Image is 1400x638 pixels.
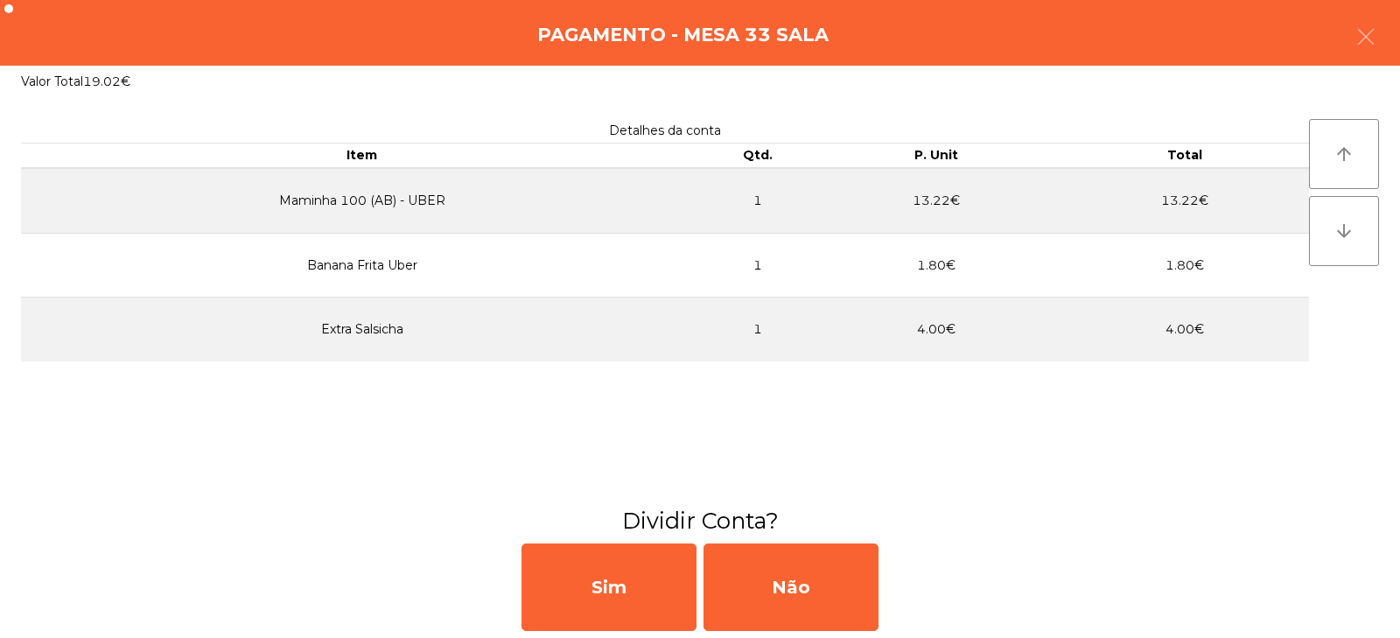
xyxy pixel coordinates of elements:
span: Detalhes da conta [609,123,721,138]
h3: Dividir Conta? [13,505,1387,536]
td: 4.00€ [812,298,1060,361]
td: 4.00€ [1060,298,1309,361]
button: arrow_upward [1309,119,1379,189]
th: Item [21,144,703,168]
th: Total [1060,144,1309,168]
button: arrow_downward [1309,196,1379,266]
td: 1.80€ [1060,233,1309,298]
span: Valor Total [21,74,83,89]
div: Não [703,543,878,631]
td: Extra Salsicha [21,298,703,361]
i: arrow_downward [1333,221,1354,242]
i: arrow_upward [1333,144,1354,165]
span: 19.02€ [83,74,130,89]
td: Maminha 100 (AB) - UBER [21,168,703,234]
td: 1 [703,168,812,234]
td: 1 [703,298,812,361]
div: Sim [521,543,696,631]
td: 13.22€ [1060,168,1309,234]
h4: Pagamento - Mesa 33 Sala [537,22,829,48]
td: 1 [703,233,812,298]
th: P. Unit [812,144,1060,168]
th: Qtd. [703,144,812,168]
td: Banana Frita Uber [21,233,703,298]
td: 13.22€ [812,168,1060,234]
td: 1.80€ [812,233,1060,298]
